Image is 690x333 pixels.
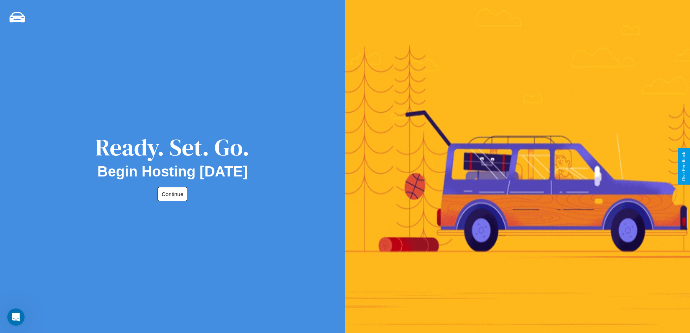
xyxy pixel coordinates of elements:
iframe: Intercom live chat [7,308,25,326]
div: Ready. Set. Go. [95,131,250,163]
div: Give Feedback [681,152,686,181]
button: Continue [158,187,187,201]
h2: Begin Hosting [DATE] [97,163,248,180]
